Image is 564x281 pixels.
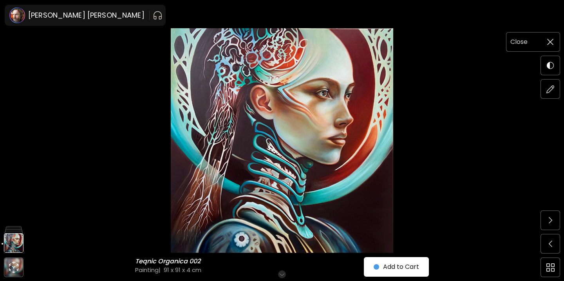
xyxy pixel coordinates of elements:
button: Add to Cart [364,257,429,277]
div: animation [7,261,20,274]
h6: [PERSON_NAME] [PERSON_NAME] [28,11,145,20]
h4: Painting | 91 x 91 x 4 cm [135,266,376,274]
h6: Teqnic Organica 002 [135,257,202,265]
button: pauseOutline IconGradient Icon [153,9,163,22]
span: Add to Cart [374,262,419,272]
h6: Close [510,37,528,47]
